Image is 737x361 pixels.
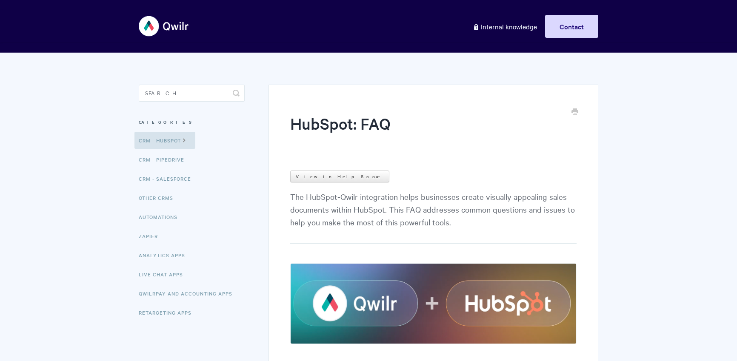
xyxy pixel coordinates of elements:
[134,132,195,149] a: CRM - HubSpot
[290,190,577,244] p: The HubSpot-Qwilr integration helps businesses create visually appealing sales documents within H...
[571,108,578,117] a: Print this Article
[139,208,184,225] a: Automations
[139,227,164,244] a: Zapier
[290,171,389,182] a: View in Help Scout
[545,15,598,38] a: Contact
[290,113,564,149] h1: HubSpot: FAQ
[139,304,198,321] a: Retargeting Apps
[290,263,577,344] img: file-Qg4zVhtoMw.png
[139,85,245,102] input: Search
[466,15,543,38] a: Internal knowledge
[139,114,245,130] h3: Categories
[139,189,180,206] a: Other CRMs
[139,247,191,264] a: Analytics Apps
[139,285,239,302] a: QwilrPay and Accounting Apps
[139,170,197,187] a: CRM - Salesforce
[139,266,189,283] a: Live Chat Apps
[139,151,191,168] a: CRM - Pipedrive
[139,10,189,42] img: Qwilr Help Center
